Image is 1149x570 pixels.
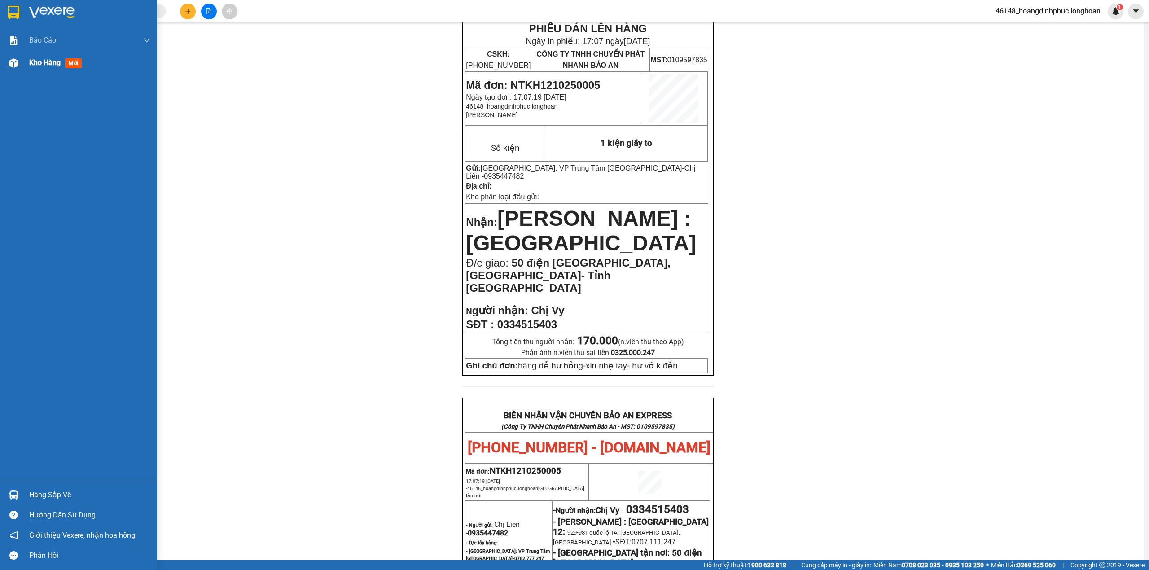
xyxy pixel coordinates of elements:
[536,50,645,69] span: CÔNG TY TNHH CHUYỂN PHÁT NHANH BẢO AN
[466,361,518,370] strong: Ghi chú đơn:
[986,563,989,567] span: ⚪️
[466,193,539,201] span: Kho phân loại đầu gửi:
[1117,4,1123,10] sup: 1
[206,8,212,14] span: file-add
[556,506,619,515] span: Người nhận:
[222,4,237,19] button: aim
[466,540,498,546] strong: - D/c lấy hàng:
[466,478,584,499] span: 17:07:19 [DATE] -
[466,361,677,370] span: hàng dễ hư hỏng-xin nhẹ tay- hư vỡ k đền
[577,334,618,347] strong: 170.000
[466,257,511,269] span: Đ/c giao:
[466,486,584,499] span: 46148_hoangdinhphuc.longhoan
[143,37,150,44] span: down
[619,506,626,515] span: -
[226,8,232,14] span: aim
[553,517,709,537] span: - [PERSON_NAME] : [GEOGRAPHIC_DATA] 12:
[466,50,531,69] span: [PHONE_NUMBER]
[466,93,566,101] span: Ngày tạo đơn: 17:07:19 [DATE]
[20,13,150,34] strong: BIÊN NHẬN VẬN CHUYỂN BẢO AN EXPRESS
[553,548,670,558] strong: - [GEOGRAPHIC_DATA] tận nơi:
[615,538,632,546] span: SĐT:
[873,560,984,570] span: Miền Nam
[991,560,1056,570] span: Miền Bắc
[468,529,508,537] span: 0935447482
[650,56,667,64] strong: MST:
[988,5,1108,17] span: 46148_hoangdinhphuc.longhoan
[1128,4,1144,19] button: caret-down
[466,164,695,180] span: Chị Liên -
[521,348,655,357] span: Phản ánh n.viên thu sai tiền:
[466,182,491,190] strong: Địa chỉ:
[201,4,217,19] button: file-add
[18,36,152,51] strong: (Công Ty TNHH Chuyển Phát Nhanh Bảo An - MST: 0109597835)
[29,530,135,541] span: Giới thiệu Vexere, nhận hoa hồng
[497,318,557,330] span: 0334515403
[466,522,493,528] strong: - Người gửi:
[472,304,528,316] span: gười nhận:
[526,36,650,46] span: Ngày in phiếu: 17:07 ngày
[9,490,18,500] img: warehouse-icon
[481,164,682,172] span: [GEOGRAPHIC_DATA]: VP Trung Tâm [GEOGRAPHIC_DATA]
[613,537,615,547] span: -
[487,50,510,58] strong: CSKH:
[793,560,794,570] span: |
[185,8,191,14] span: plus
[29,549,150,562] div: Phản hồi
[466,468,561,475] span: Mã đơn:
[466,520,520,537] span: Chị Liên -
[632,538,675,546] span: 0707.111.247
[29,35,56,46] span: Báo cáo
[1062,560,1064,570] span: |
[748,561,786,569] strong: 1900 633 818
[9,551,18,560] span: message
[1132,7,1140,15] span: caret-down
[9,58,18,68] img: warehouse-icon
[466,164,480,172] strong: Gửi:
[704,560,786,570] span: Hỗ trợ kỹ thuật:
[466,164,695,180] span: -
[596,505,619,515] span: Chị Vy
[29,58,61,67] span: Kho hàng
[21,53,150,88] span: [PHONE_NUMBER] - [DOMAIN_NAME]
[624,36,650,46] span: [DATE]
[466,307,528,316] strong: N
[466,103,557,110] span: 46148_hoangdinhphuc.longhoan
[650,56,707,64] span: 0109597835
[1017,561,1056,569] strong: 0369 525 060
[9,531,18,539] span: notification
[504,411,672,421] strong: BIÊN NHẬN VẬN CHUYỂN BẢO AN EXPRESS
[553,529,680,546] span: 929-931 quốc lộ 1A, [GEOGRAPHIC_DATA], [GEOGRAPHIC_DATA]
[501,423,675,430] strong: (Công Ty TNHH Chuyển Phát Nhanh Bảo An - MST: 0109597835)
[65,58,82,68] span: mới
[466,79,600,91] span: Mã đơn: NTKH1210250005
[466,206,696,255] span: [PERSON_NAME] : [GEOGRAPHIC_DATA]
[902,561,984,569] strong: 0708 023 035 - 0935 103 250
[577,338,684,346] span: (n.viên thu theo App)
[601,138,652,148] span: 1 kiện giấy to
[1099,562,1105,568] span: copyright
[29,488,150,502] div: Hàng sắp về
[29,509,150,522] div: Hướng dẫn sử dụng
[180,4,196,19] button: plus
[9,511,18,519] span: question-circle
[484,172,524,180] span: 0935447482
[531,304,564,316] span: Chị Vy
[529,22,647,35] strong: PHIẾU DÁN LÊN HÀNG
[626,503,689,516] span: 0334515403
[611,348,655,357] strong: 0325.000.247
[468,439,710,456] span: [PHONE_NUMBER] - [DOMAIN_NAME]
[492,338,684,346] span: Tổng tiền thu người nhận:
[466,318,494,330] strong: SĐT :
[490,466,561,476] span: NTKH1210250005
[1118,4,1121,10] span: 1
[466,111,517,118] span: [PERSON_NAME]
[8,6,19,19] img: logo-vxr
[491,143,519,153] span: Số kiện
[466,257,671,294] span: 50 điện [GEOGRAPHIC_DATA], [GEOGRAPHIC_DATA]- Tỉnh [GEOGRAPHIC_DATA]
[1112,7,1120,15] img: icon-new-feature
[514,556,544,561] span: 0782.777.247
[801,560,871,570] span: Cung cấp máy in - giấy in:
[9,36,18,45] img: solution-icon
[466,216,497,228] span: Nhận:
